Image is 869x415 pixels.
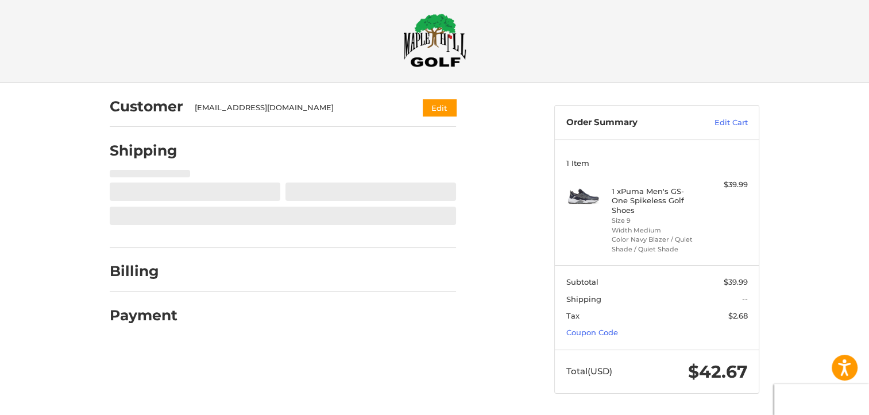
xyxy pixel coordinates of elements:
h3: Order Summary [566,117,690,129]
a: Coupon Code [566,328,618,337]
li: Size 9 [612,216,700,226]
h2: Billing [110,262,177,280]
h4: 1 x Puma Men's GS-One Spikeless Golf Shoes [612,187,700,215]
span: -- [742,294,748,304]
a: Edit Cart [690,117,748,129]
h2: Shipping [110,142,177,160]
span: Subtotal [566,277,598,286]
div: $39.99 [702,179,748,191]
span: $42.67 [688,361,748,382]
span: $39.99 [724,277,748,286]
h2: Payment [110,307,177,324]
span: Total (USD) [566,366,612,377]
span: Shipping [566,294,601,304]
img: Maple Hill Golf [403,13,466,67]
span: $2.68 [728,311,748,320]
iframe: Google Customer Reviews [774,384,869,415]
div: [EMAIL_ADDRESS][DOMAIN_NAME] [195,102,401,114]
h3: 1 Item [566,158,748,168]
span: Tax [566,311,580,320]
button: Edit [423,99,456,116]
li: Width Medium [612,226,700,235]
h2: Customer [110,98,183,115]
li: Color Navy Blazer / Quiet Shade / Quiet Shade [612,235,700,254]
